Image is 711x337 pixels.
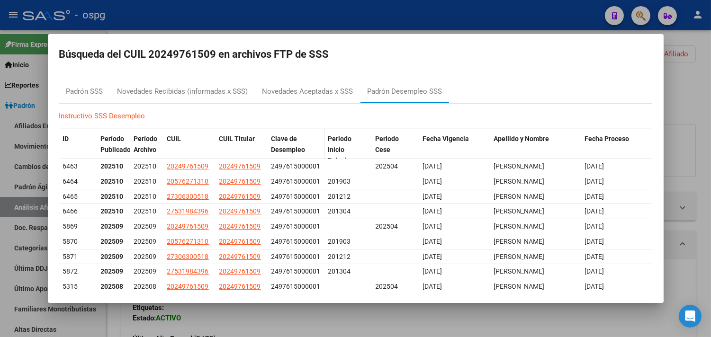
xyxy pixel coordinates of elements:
[101,238,124,245] strong: 202509
[101,177,124,185] strong: 202510
[585,253,604,260] span: [DATE]
[59,45,652,63] h2: Búsqueda del CUIL 20249761509 en archivos FTP de SSS
[271,207,321,215] span: 2497615000001
[59,129,97,170] datatable-header-cell: ID
[63,267,78,275] span: 5872
[271,162,321,170] span: 2497615000001
[219,253,261,260] span: 20249761509
[376,283,398,290] span: 202504
[585,207,604,215] span: [DATE]
[268,129,324,170] datatable-header-cell: Clave de Desempleo
[219,283,261,290] span: 20249761509
[63,238,78,245] span: 5870
[134,251,160,262] div: 202509
[134,135,158,153] span: Período Archivo
[271,253,321,260] span: 2497615000001
[134,206,160,217] div: 202510
[134,281,160,292] div: 202508
[271,135,306,153] span: Clave de Desempleo
[59,112,145,120] a: Instructivo SSS Desempleo
[581,129,652,170] datatable-header-cell: Fecha Proceso
[134,266,160,277] div: 202509
[423,267,442,275] span: [DATE]
[163,129,216,170] datatable-header-cell: CUIL
[271,238,321,245] span: 2497615000001
[219,222,261,230] span: 20249761509
[271,222,321,230] span: 2497615000001
[585,267,604,275] span: [DATE]
[167,283,209,290] span: 20249761509
[372,129,419,170] datatable-header-cell: Periodo Cese
[63,283,78,290] span: 5315
[494,253,545,260] span: GIMENEZ YOLANDA BEATRIZ
[167,135,181,142] span: CUIL
[585,177,604,185] span: [DATE]
[423,207,442,215] span: [DATE]
[66,86,103,97] div: Padrón SSS
[328,238,351,245] span: 201903
[271,267,321,275] span: 2497615000001
[63,177,78,185] span: 6464
[271,283,321,290] span: 2497615000001
[494,162,545,170] span: PAZ MARIO GERONIMO
[585,162,604,170] span: [DATE]
[101,267,124,275] strong: 202509
[219,162,261,170] span: 20249761509
[328,135,355,164] span: Periodo Inicio Relacion
[419,129,490,170] datatable-header-cell: Fecha Vigencia
[494,193,545,200] span: GIMENEZ YOLANDA BEATRIZ
[679,305,702,328] div: Open Intercom Messenger
[328,193,351,200] span: 201212
[494,135,549,142] span: Apellido y Nombre
[63,253,78,260] span: 5871
[167,238,209,245] span: 20576271310
[328,267,351,275] span: 201304
[130,129,163,170] datatable-header-cell: Período Archivo
[219,267,261,275] span: 20249761509
[585,238,604,245] span: [DATE]
[167,267,209,275] span: 27531984396
[101,193,124,200] strong: 202510
[219,177,261,185] span: 20249761509
[219,207,261,215] span: 20249761509
[167,177,209,185] span: 20576271310
[585,283,604,290] span: [DATE]
[328,177,351,185] span: 201903
[134,191,160,202] div: 202510
[101,222,124,230] strong: 202509
[490,129,581,170] datatable-header-cell: Apellido y Nombre
[376,222,398,230] span: 202504
[101,207,124,215] strong: 202510
[101,283,124,290] strong: 202508
[376,135,399,153] span: Periodo Cese
[585,222,604,230] span: [DATE]
[423,193,442,200] span: [DATE]
[167,162,209,170] span: 20249761509
[271,193,321,200] span: 2497615000001
[63,207,78,215] span: 6466
[324,129,372,170] datatable-header-cell: Periodo Inicio Relacion
[494,267,545,275] span: PAZ GIMENEZ JAQUELINE
[423,135,469,142] span: Fecha Vigencia
[63,193,78,200] span: 6465
[494,207,545,215] span: PAZ GIMENEZ JAQUELINE
[134,161,160,172] div: 202510
[494,177,545,185] span: PAZ JERONIMO
[167,193,209,200] span: 27306300518
[216,129,268,170] datatable-header-cell: CUIL Titular
[368,86,442,97] div: Padrón Desempleo SSS
[328,253,351,260] span: 201212
[134,176,160,187] div: 202510
[167,253,209,260] span: 27306300518
[423,253,442,260] span: [DATE]
[423,283,442,290] span: [DATE]
[423,238,442,245] span: [DATE]
[63,135,69,142] span: ID
[219,135,255,142] span: CUIL Titular
[101,162,124,170] strong: 202510
[63,222,78,230] span: 5869
[423,222,442,230] span: [DATE]
[585,135,630,142] span: Fecha Proceso
[167,222,209,230] span: 20249761509
[101,253,124,260] strong: 202509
